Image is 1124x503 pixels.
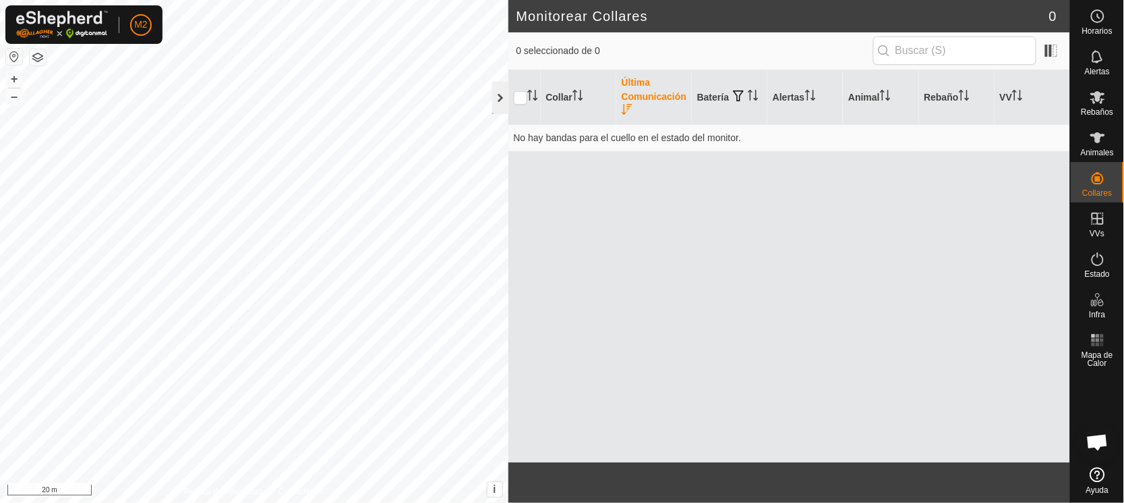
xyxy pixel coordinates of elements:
p-sorticon: Activar para ordenar [805,92,816,103]
button: – [6,88,22,105]
span: Rebaños [1081,108,1113,116]
a: Política de Privacidad [184,485,262,498]
span: i [493,483,496,495]
span: 0 [1049,6,1057,26]
div: Chat abierto [1077,422,1118,462]
th: Batería [692,70,767,125]
p-sorticon: Activar para ordenar [1012,92,1023,103]
th: VV [995,70,1070,125]
button: Restablecer Mapa [6,49,22,65]
th: Última Comunicación [616,70,692,125]
span: 0 seleccionado de 0 [516,44,873,58]
button: + [6,71,22,87]
button: i [487,482,502,497]
h2: Monitorear Collares [516,8,1049,24]
p-sorticon: Activar para ordenar [748,92,759,103]
th: Rebaño [919,70,995,125]
p-sorticon: Activar para ordenar [959,92,970,103]
span: Infra [1089,311,1105,319]
span: Collares [1082,189,1112,197]
input: Buscar (S) [873,36,1036,65]
span: M2 [134,18,147,32]
th: Collar [541,70,616,125]
img: Logo Gallagher [16,11,108,38]
p-sorticon: Activar para ordenar [572,92,583,103]
span: Mapa de Calor [1074,351,1121,367]
span: Alertas [1085,68,1110,76]
span: VVs [1090,230,1104,238]
td: No hay bandas para el cuello en el estado del monitor. [508,124,1071,151]
p-sorticon: Activar para ordenar [527,92,538,103]
span: Estado [1085,270,1110,278]
th: Animal [843,70,918,125]
span: Ayuda [1086,486,1109,494]
button: Capas del Mapa [30,49,46,65]
span: Animales [1081,149,1114,157]
p-sorticon: Activar para ordenar [880,92,891,103]
p-sorticon: Activar para ordenar [622,106,632,117]
th: Alertas [767,70,843,125]
span: Horarios [1082,27,1113,35]
a: Contáctenos [278,485,324,498]
a: Ayuda [1071,462,1124,500]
